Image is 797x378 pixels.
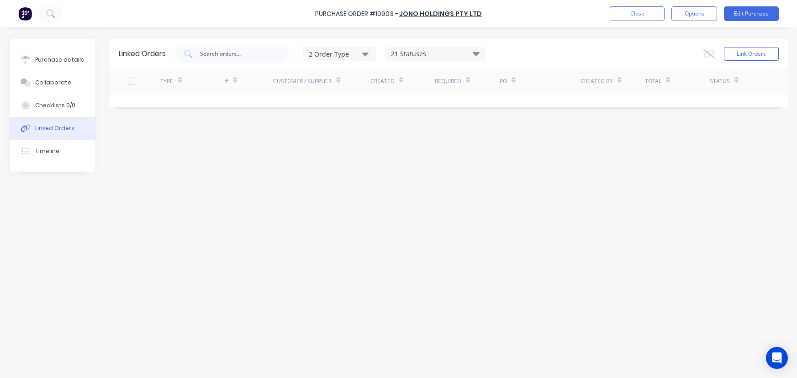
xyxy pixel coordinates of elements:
div: 21 Statuses [385,49,485,59]
div: Collaborate [35,79,71,87]
div: PO [500,77,507,85]
div: Required [435,77,461,85]
img: Factory [18,7,32,21]
button: Collaborate [10,71,95,94]
div: 2 Order Type [309,49,370,58]
button: Edit Purchase [724,6,779,21]
div: Open Intercom Messenger [766,347,788,369]
button: 2 Order Type [303,47,376,61]
input: Search orders... [199,49,275,58]
div: Linked Orders [119,48,166,59]
div: Timeline [35,147,59,155]
div: Customer / Supplier [273,77,332,85]
div: Purchase Order #10903 - [315,9,398,19]
button: Close [610,6,665,21]
div: Purchase details [35,56,84,64]
div: # [225,77,228,85]
div: Checklists 0/0 [35,101,75,110]
button: Link Orders [724,47,779,61]
div: Total [645,77,661,85]
button: Timeline [10,140,95,163]
div: Created [370,77,395,85]
button: Checklists 0/0 [10,94,95,117]
div: TYPE [160,77,173,85]
button: Linked Orders [10,117,95,140]
div: Created By [581,77,613,85]
button: Options [671,6,717,21]
button: Purchase details [10,48,95,71]
a: JONO HOLDINGS PTY LTD [399,9,482,18]
div: Status [710,77,730,85]
div: Linked Orders [35,124,74,132]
